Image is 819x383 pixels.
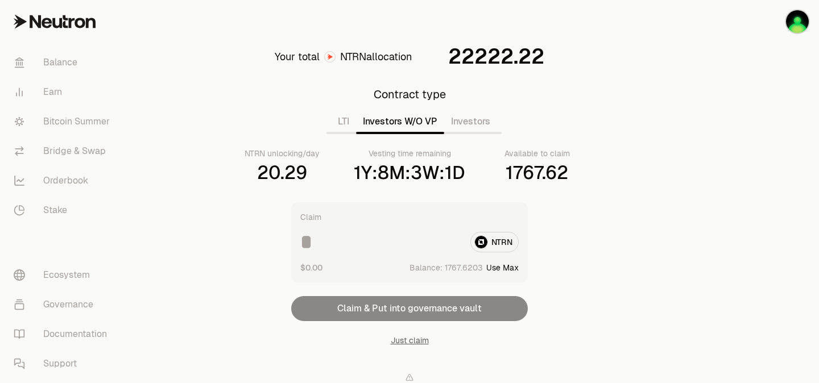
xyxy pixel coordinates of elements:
[354,161,465,184] div: 1Y:8M:3W:1D
[786,10,809,33] img: Neutron
[275,49,320,65] div: Your total
[5,319,123,349] a: Documentation
[5,260,123,290] a: Ecosystem
[300,261,322,273] button: $0.00
[486,262,519,273] button: Use Max
[257,161,307,184] div: 20.29
[448,45,544,68] div: 22222.22
[5,136,123,166] a: Bridge & Swap
[340,49,412,65] div: allocation
[506,161,568,184] div: 1767.62
[5,349,123,378] a: Support
[300,211,321,223] div: Claim
[444,110,497,133] button: Investors
[340,50,366,63] span: NTRN
[409,262,442,273] span: Balance:
[5,77,123,107] a: Earn
[5,195,123,225] a: Stake
[374,86,446,102] div: Contract type
[5,166,123,195] a: Orderbook
[356,110,444,133] button: Investors W/O VP
[504,148,570,159] div: Available to claim
[5,107,123,136] a: Bitcoin Summer
[5,290,123,319] a: Governance
[391,335,429,346] button: Just claim
[5,48,123,77] a: Balance
[369,148,451,159] div: Vesting time remaining
[245,148,320,159] div: NTRN unlocking/day
[325,52,335,62] img: Neutron Logo
[331,110,356,133] button: LTI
